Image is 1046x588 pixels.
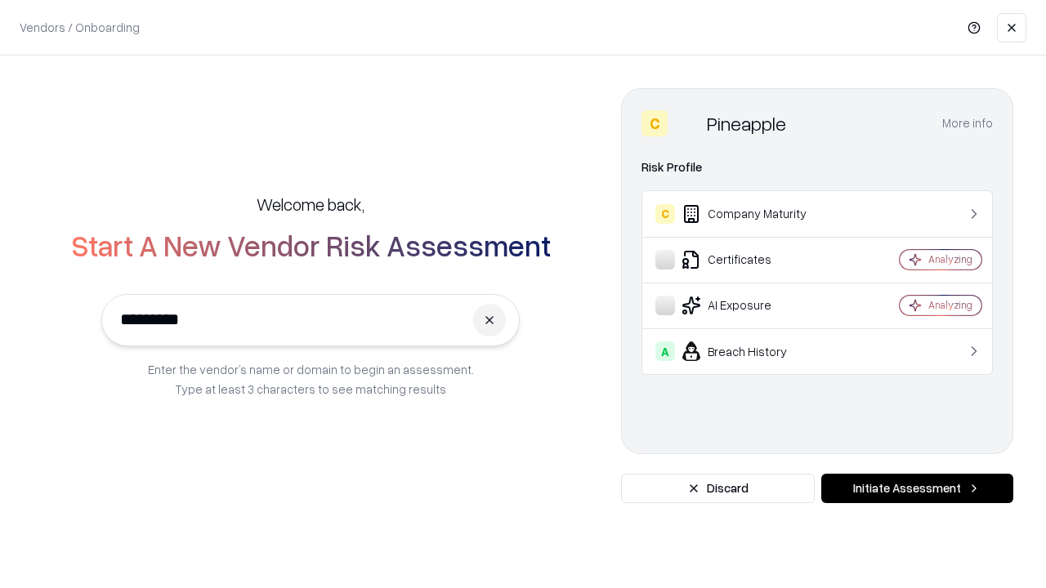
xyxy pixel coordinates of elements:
[928,298,972,312] div: Analyzing
[655,296,851,315] div: AI Exposure
[641,110,668,136] div: C
[655,341,851,361] div: Breach History
[655,250,851,269] div: Certificates
[621,474,815,503] button: Discard
[148,359,474,399] p: Enter the vendor’s name or domain to begin an assessment. Type at least 3 characters to see match...
[821,474,1013,503] button: Initiate Assessment
[71,229,551,261] h2: Start A New Vendor Risk Assessment
[655,204,675,224] div: C
[655,204,851,224] div: Company Maturity
[707,110,786,136] div: Pineapple
[641,158,993,177] div: Risk Profile
[20,19,140,36] p: Vendors / Onboarding
[674,110,700,136] img: Pineapple
[942,109,993,138] button: More info
[928,252,972,266] div: Analyzing
[655,341,675,361] div: A
[257,193,364,216] h5: Welcome back,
